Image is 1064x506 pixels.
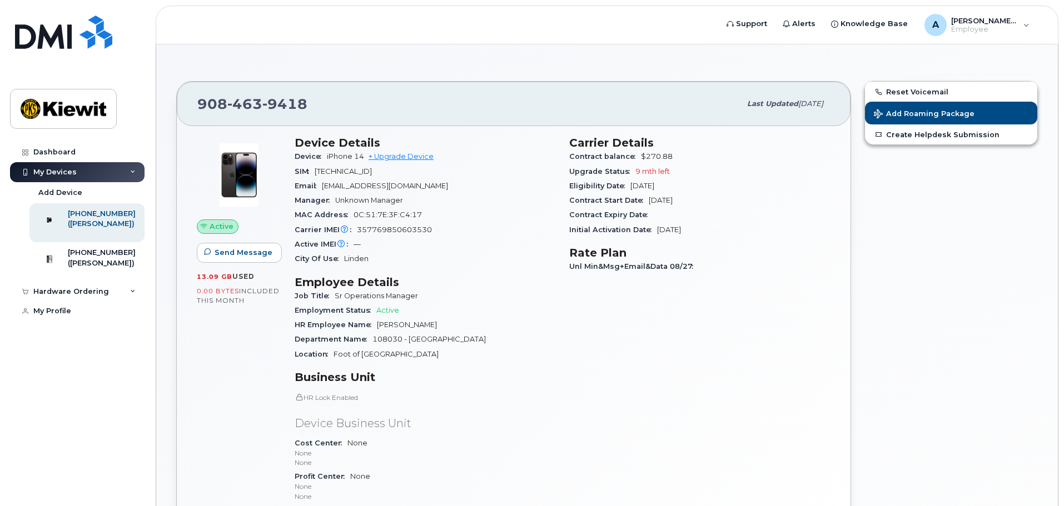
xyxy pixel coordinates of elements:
span: SIM [295,167,315,176]
span: Add Roaming Package [874,109,974,120]
a: + Upgrade Device [369,152,434,161]
button: Add Roaming Package [865,102,1037,124]
span: Eligibility Date [569,182,630,190]
p: None [295,448,556,458]
span: HR Employee Name [295,320,377,329]
span: Upgrade Status [569,167,635,176]
span: Active IMEI [295,240,354,248]
a: Create Helpdesk Submission [865,124,1037,144]
span: Contract Expiry Date [569,211,653,219]
span: Cost Center [295,439,347,447]
h3: Employee Details [295,275,556,289]
span: — [354,240,361,248]
span: MAC Address [295,211,354,219]
span: [DATE] [657,226,681,234]
span: 9418 [262,96,307,112]
span: Active [210,221,233,232]
button: Reset Voicemail [865,82,1037,102]
span: [DATE] [630,182,654,190]
span: Department Name [295,335,372,343]
span: None [295,439,556,468]
span: 108030 - [GEOGRAPHIC_DATA] [372,335,486,343]
span: Email [295,182,322,190]
p: None [295,482,556,491]
img: image20231002-3703462-njx0qo.jpeg [206,142,272,208]
span: Unl Min&Msg+Email&Data 08/27 [569,262,699,270]
span: [DATE] [798,99,823,108]
span: Unknown Manager [335,196,403,204]
span: Carrier IMEI [295,226,357,234]
span: Device [295,152,327,161]
span: Active [376,306,399,314]
p: HR Lock Enabled [295,393,556,402]
span: Foot of [GEOGRAPHIC_DATA] [334,350,439,358]
h3: Device Details [295,136,556,149]
span: $270.88 [641,152,673,161]
h3: Business Unit [295,370,556,384]
span: Sr Operations Manager [335,292,418,300]
span: [EMAIL_ADDRESS][DOMAIN_NAME] [322,182,448,190]
h3: Rate Plan [569,246,831,259]
button: Send Message [197,243,282,263]
span: 0.00 Bytes [197,287,239,295]
span: 908 [197,96,307,112]
span: 0C:51:7E:3F:C4:17 [354,211,422,219]
span: Last updated [747,99,798,108]
p: None [295,492,556,501]
span: [TECHNICAL_ID] [315,167,372,176]
span: iPhone 14 [327,152,364,161]
span: City Of Use [295,254,344,263]
span: [PERSON_NAME] [377,320,437,329]
span: [DATE] [649,196,673,204]
span: Location [295,350,334,358]
span: 463 [227,96,262,112]
span: None [295,472,556,501]
span: 13.09 GB [197,273,232,280]
span: Employment Status [295,306,376,314]
span: 9 mth left [635,167,670,176]
p: Device Business Unit [295,415,556,432]
span: Initial Activation Date [569,226,657,234]
span: Job Title [295,292,335,300]
span: Contract balance [569,152,641,161]
span: 357769850603530 [357,226,432,234]
span: Linden [344,254,369,263]
span: Send Message [215,247,272,258]
span: Profit Center [295,472,350,480]
span: Contract Start Date [569,196,649,204]
span: Manager [295,196,335,204]
p: None [295,458,556,467]
span: used [232,272,255,280]
h3: Carrier Details [569,136,831,149]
